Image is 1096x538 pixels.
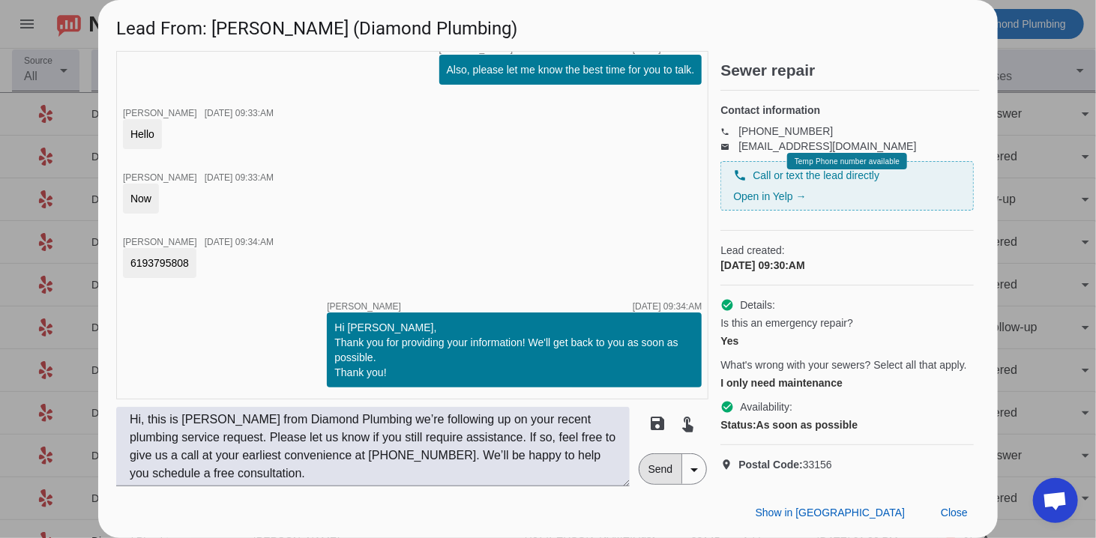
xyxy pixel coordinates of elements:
[639,454,682,484] span: Send
[205,173,274,182] div: [DATE] 09:33:AM
[720,63,980,78] h2: Sewer repair
[649,414,667,432] mat-icon: save
[795,157,900,166] span: Temp Phone number available
[720,417,974,432] div: As soon as possible
[744,499,917,526] button: Show in [GEOGRAPHIC_DATA]
[685,461,703,479] mat-icon: arrow_drop_down
[720,333,974,348] div: Yes
[720,142,738,150] mat-icon: email
[130,191,151,206] div: Now
[720,357,966,372] span: What's wrong with your sewers? Select all that apply.
[123,172,197,183] span: [PERSON_NAME]
[130,256,189,270] div: 6193795808
[720,127,738,135] mat-icon: phone
[720,400,734,414] mat-icon: check_circle
[740,399,792,414] span: Availability:
[720,315,853,330] span: Is this an emergency repair?
[439,44,514,53] span: [PERSON_NAME]
[720,459,738,471] mat-icon: location_on
[447,62,695,77] div: Also, please let me know the best time for you to talk.​
[633,302,702,311] div: [DATE] 09:34:AM
[720,419,756,431] strong: Status:
[733,169,747,182] mat-icon: phone
[327,302,401,311] span: [PERSON_NAME]
[205,238,274,247] div: [DATE] 09:34:AM
[1033,478,1078,523] div: Open chat
[679,414,697,432] mat-icon: touch_app
[738,140,916,152] a: [EMAIL_ADDRESS][DOMAIN_NAME]
[720,375,974,390] div: I only need maintenance
[733,190,806,202] a: Open in Yelp →
[738,125,833,137] a: [PHONE_NUMBER]
[720,298,734,312] mat-icon: check_circle
[740,297,775,312] span: Details:
[720,243,974,258] span: Lead created:
[720,103,974,118] h4: Contact information
[123,237,197,247] span: [PERSON_NAME]
[633,44,702,53] div: [DATE] 09:33:AM
[941,507,968,519] span: Close
[929,499,980,526] button: Close
[738,457,832,472] span: 33156
[130,127,154,142] div: Hello
[738,459,803,471] strong: Postal Code:
[123,108,197,118] span: [PERSON_NAME]
[334,320,694,380] div: Hi [PERSON_NAME], Thank you for providing your information! We'll get back to you as soon as poss...
[753,168,879,183] span: Call or text the lead directly
[756,507,905,519] span: Show in [GEOGRAPHIC_DATA]
[205,109,274,118] div: [DATE] 09:33:AM
[720,258,974,273] div: [DATE] 09:30:AM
